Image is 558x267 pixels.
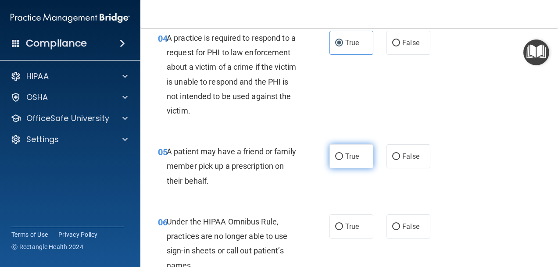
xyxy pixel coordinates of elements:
[335,224,343,230] input: True
[26,37,87,50] h4: Compliance
[392,224,400,230] input: False
[402,152,419,160] span: False
[11,230,48,239] a: Terms of Use
[523,39,549,65] button: Open Resource Center
[158,33,168,44] span: 04
[11,242,83,251] span: Ⓒ Rectangle Health 2024
[26,92,48,103] p: OSHA
[345,222,359,231] span: True
[11,9,130,27] img: PMB logo
[26,113,109,124] p: OfficeSafe University
[335,153,343,160] input: True
[167,33,296,115] span: A practice is required to respond to a request for PHI to law enforcement about a victim of a cri...
[345,39,359,47] span: True
[335,40,343,46] input: True
[402,222,419,231] span: False
[11,113,128,124] a: OfficeSafe University
[11,71,128,82] a: HIPAA
[11,134,128,145] a: Settings
[58,230,98,239] a: Privacy Policy
[167,147,296,185] span: A patient may have a friend or family member pick up a prescription on their behalf.
[392,40,400,46] input: False
[158,147,168,157] span: 05
[402,39,419,47] span: False
[392,153,400,160] input: False
[345,152,359,160] span: True
[26,71,49,82] p: HIPAA
[11,92,128,103] a: OSHA
[26,134,59,145] p: Settings
[158,217,168,228] span: 06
